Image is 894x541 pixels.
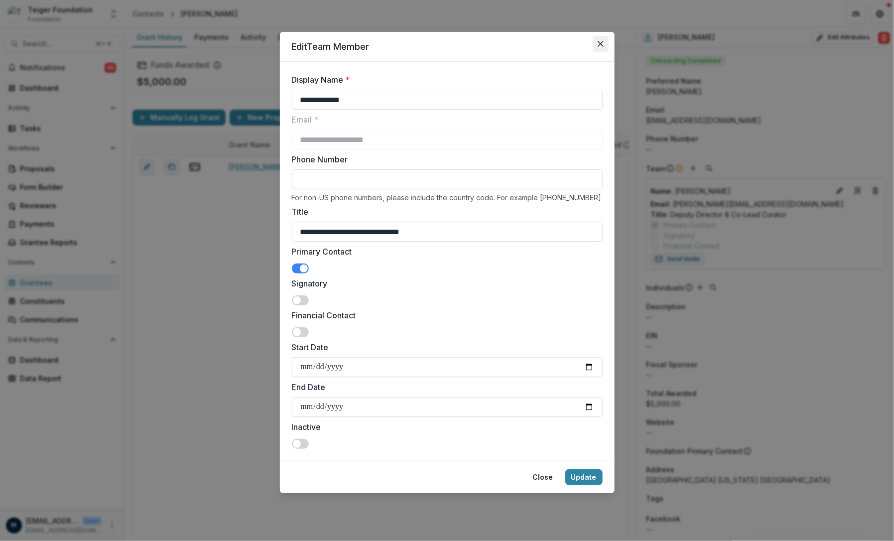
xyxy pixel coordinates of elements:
[292,421,597,433] label: Inactive
[292,246,597,258] label: Primary Contact
[292,309,597,321] label: Financial Contact
[292,381,597,393] label: End Date
[527,469,559,485] button: Close
[593,36,609,52] button: Close
[292,193,603,202] div: For non-US phone numbers, please include the country code. For example [PHONE_NUMBER]
[292,114,597,126] label: Email
[292,341,597,353] label: Start Date
[292,74,597,86] label: Display Name
[292,206,597,218] label: Title
[565,469,603,485] button: Update
[280,32,615,62] header: Edit Team Member
[292,277,597,289] label: Signatory
[292,153,597,165] label: Phone Number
